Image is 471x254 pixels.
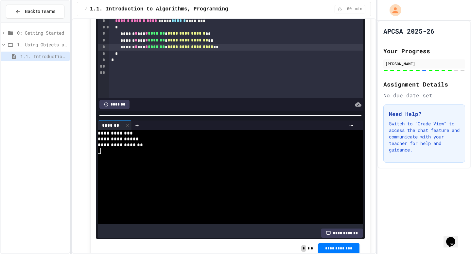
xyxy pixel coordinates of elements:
[17,29,67,36] span: 0: Getting Started
[6,5,64,19] button: Back to Teams
[383,91,465,99] div: No due date set
[389,120,460,153] p: Switch to "Grade View" to access the chat feature and communicate with your teacher for help and ...
[383,46,465,56] h2: Your Progress
[20,53,67,60] span: 1.1. Introduction to Algorithms, Programming, and Compilers
[17,41,67,48] span: 1. Using Objects and Methods
[444,228,464,247] iframe: chat widget
[383,80,465,89] h2: Assignment Details
[344,7,355,12] span: 60
[85,7,87,12] span: /
[355,7,362,12] span: min
[25,8,55,15] span: Back to Teams
[383,3,403,18] div: My Account
[385,61,463,67] div: [PERSON_NAME]
[383,26,434,36] h1: APCSA 2025-26
[90,5,275,13] span: 1.1. Introduction to Algorithms, Programming, and Compilers
[389,110,460,118] h3: Need Help?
